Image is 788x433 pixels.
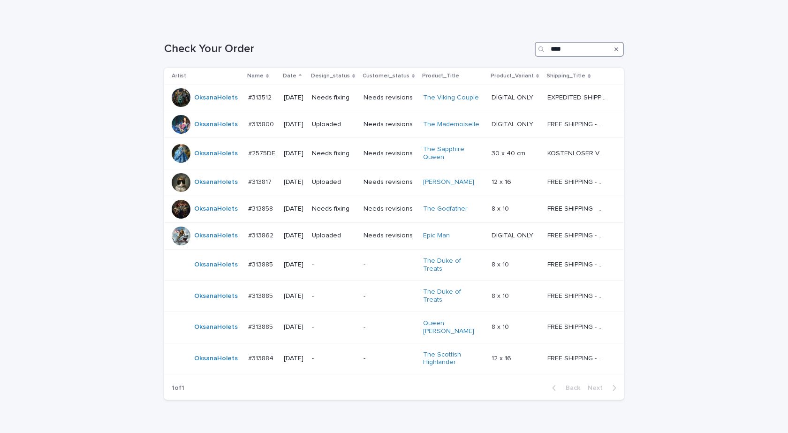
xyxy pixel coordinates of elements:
[547,148,608,158] p: KOSTENLOSER VERSAND - Vorschau in 1-2 Werktagen, nach Genehmigung 10-12 Werktage Lieferung
[194,178,238,186] a: OksanaHolets
[284,261,304,269] p: [DATE]
[547,230,608,240] p: FREE SHIPPING - preview in 1-2 business days, after your approval delivery will take 5-10 b.d.
[283,71,296,81] p: Date
[547,119,608,129] p: FREE SHIPPING - preview in 1-2 business days, after your approval delivery will take 5-10 b.d.
[312,232,356,240] p: Uploaded
[364,178,416,186] p: Needs revisions
[423,178,474,186] a: [PERSON_NAME]
[312,205,356,213] p: Needs fixing
[492,290,511,300] p: 8 x 10
[492,203,511,213] p: 8 x 10
[164,42,531,56] h1: Check Your Order
[284,150,304,158] p: [DATE]
[363,71,409,81] p: Customer_status
[248,290,275,300] p: #313885
[164,222,624,249] tr: OksanaHolets #313862#313862 [DATE]UploadedNeeds revisionsEpic Man DIGITAL ONLYDIGITAL ONLY FREE S...
[194,323,238,331] a: OksanaHolets
[284,232,304,240] p: [DATE]
[492,176,513,186] p: 12 x 16
[312,178,356,186] p: Uploaded
[547,176,608,186] p: FREE SHIPPING - preview in 1-2 business days, after your approval delivery will take 5-10 b.d.
[164,84,624,111] tr: OksanaHolets #313512#313512 [DATE]Needs fixingNeeds revisionsThe Viking Couple DIGITAL ONLYDIGITA...
[364,232,416,240] p: Needs revisions
[364,150,416,158] p: Needs revisions
[284,121,304,129] p: [DATE]
[588,385,608,391] span: Next
[492,148,527,158] p: 30 x 40 cm
[248,176,273,186] p: #313817
[312,121,356,129] p: Uploaded
[248,148,277,158] p: #2575DE
[560,385,580,391] span: Back
[547,353,608,363] p: FREE SHIPPING - preview in 1-2 business days, after your approval delivery will take 5-10 b.d.
[194,94,238,102] a: OksanaHolets
[423,257,482,273] a: The Duke of Treats
[547,290,608,300] p: FREE SHIPPING - preview in 1-2 business days, after your approval delivery will take 5-10 b.d.
[194,232,238,240] a: OksanaHolets
[164,138,624,169] tr: OksanaHolets #2575DE#2575DE [DATE]Needs fixingNeeds revisionsThe Sapphire Queen 30 x 40 cm30 x 40...
[247,71,264,81] p: Name
[547,203,608,213] p: FREE SHIPPING - preview in 1-2 business days, after your approval delivery will take 5-10 b.d.
[364,323,416,331] p: -
[547,321,608,331] p: FREE SHIPPING - preview in 1-2 business days, after your approval delivery will take 5-10 b.d.
[423,94,479,102] a: The Viking Couple
[535,42,624,57] input: Search
[364,205,416,213] p: Needs revisions
[364,292,416,300] p: -
[164,343,624,374] tr: OksanaHolets #313884#313884 [DATE]--The Scottish Highlander 12 x 1612 x 16 FREE SHIPPING - previe...
[194,355,238,363] a: OksanaHolets
[312,94,356,102] p: Needs fixing
[284,355,304,363] p: [DATE]
[423,232,450,240] a: Epic Man
[584,384,624,392] button: Next
[547,92,608,102] p: EXPEDITED SHIPPING - preview in 1 business day; delivery up to 5 business days after your approval.
[312,323,356,331] p: -
[164,111,624,138] tr: OksanaHolets #313800#313800 [DATE]UploadedNeeds revisionsThe Mademoiselle DIGITAL ONLYDIGITAL ONL...
[164,281,624,312] tr: OksanaHolets #313885#313885 [DATE]--The Duke of Treats 8 x 108 x 10 FREE SHIPPING - preview in 1-...
[492,92,535,102] p: DIGITAL ONLY
[423,145,482,161] a: The Sapphire Queen
[248,259,275,269] p: #313885
[491,71,534,81] p: Product_Variant
[364,355,416,363] p: -
[164,311,624,343] tr: OksanaHolets #313885#313885 [DATE]--Queen [PERSON_NAME] 8 x 108 x 10 FREE SHIPPING - preview in 1...
[312,150,356,158] p: Needs fixing
[172,71,186,81] p: Artist
[284,178,304,186] p: [DATE]
[546,71,585,81] p: Shipping_Title
[422,71,459,81] p: Product_Title
[364,94,416,102] p: Needs revisions
[545,384,584,392] button: Back
[164,169,624,196] tr: OksanaHolets #313817#313817 [DATE]UploadedNeeds revisions[PERSON_NAME] 12 x 1612 x 16 FREE SHIPPI...
[284,94,304,102] p: [DATE]
[194,121,238,129] a: OksanaHolets
[364,261,416,269] p: -
[248,203,275,213] p: #313858
[164,377,192,400] p: 1 of 1
[492,119,535,129] p: DIGITAL ONLY
[284,292,304,300] p: [DATE]
[312,292,356,300] p: -
[423,121,479,129] a: The Mademoiselle
[423,351,482,367] a: The Scottish Highlander
[248,353,275,363] p: #313884
[492,230,535,240] p: DIGITAL ONLY
[248,321,275,331] p: #313885
[284,323,304,331] p: [DATE]
[248,119,276,129] p: #313800
[423,288,482,304] a: The Duke of Treats
[194,261,238,269] a: OksanaHolets
[423,205,468,213] a: The Godfather
[423,319,482,335] a: Queen [PERSON_NAME]
[492,259,511,269] p: 8 x 10
[547,259,608,269] p: FREE SHIPPING - preview in 1-2 business days, after your approval delivery will take 5-10 b.d.
[194,150,238,158] a: OksanaHolets
[248,230,275,240] p: #313862
[311,71,350,81] p: Design_status
[284,205,304,213] p: [DATE]
[194,292,238,300] a: OksanaHolets
[492,353,513,363] p: 12 x 16
[492,321,511,331] p: 8 x 10
[312,261,356,269] p: -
